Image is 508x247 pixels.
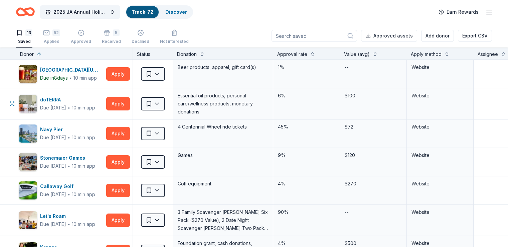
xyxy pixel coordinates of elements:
div: Callaway Golf [40,182,95,190]
button: Image for doTERRAdoTERRADue [DATE]∙10 min app [19,94,104,113]
div: 10 min app [72,104,95,111]
button: Apply [106,214,130,227]
div: Applied [43,39,60,44]
div: $72 [344,122,402,132]
span: ∙ [67,135,70,140]
div: Value (avg) [344,50,370,58]
div: $270 [344,179,402,188]
button: Add donor [421,30,454,42]
button: 13Saved [16,27,32,48]
button: Apply [106,67,130,81]
div: 52 [52,29,60,36]
span: ∙ [69,75,72,81]
div: 10 min app [72,134,95,141]
div: Due [DATE] [40,134,66,142]
button: Track· 72Discover [126,5,193,19]
div: Due [DATE] [40,220,66,228]
img: Image for Callaway Golf [19,181,37,199]
div: 4% [277,179,336,188]
div: Approval rate [277,50,307,58]
div: Website [411,123,469,131]
button: Approved assets [361,30,417,42]
button: Image for Sierra Nevada[GEOGRAPHIC_DATA][US_STATE]Due in8days∙10 min app [19,65,104,83]
div: 6% [277,91,336,100]
div: Golf equipment [177,179,269,188]
div: 10 min app [73,75,97,81]
div: Due in 8 days [40,74,68,82]
button: Not interested [160,27,189,48]
button: Image for Navy PierNavy PierDue [DATE]∙10 min app [19,124,104,143]
div: Donor [20,50,34,58]
a: Track· 72 [132,9,153,15]
img: Image for Sierra Nevada [19,65,37,83]
div: Website [411,63,469,71]
div: 90% [277,208,336,217]
div: $100 [344,91,402,100]
div: Beer products, apparel, gift card(s) [177,63,269,72]
button: 52Applied [43,27,60,48]
button: 2025 JA Annual Holiday Auction [40,5,120,19]
div: Saved [16,39,32,44]
img: Image for doTERRA [19,95,37,113]
button: Declined [132,27,149,48]
div: Website [411,208,469,216]
div: 13 [25,29,32,36]
span: 2025 JA Annual Holiday Auction [53,8,107,16]
div: Status [133,48,173,60]
button: 5Received [102,27,121,48]
div: Due [DATE] [40,104,66,112]
div: 4 Centennial Wheel ride tickets [177,122,269,132]
div: 9% [277,151,336,160]
div: 10 min app [72,163,95,169]
div: 45% [277,122,336,132]
div: Games [177,151,269,160]
button: Export CSV [458,30,492,42]
img: Image for Let's Roam [19,211,37,229]
div: -- [344,208,349,217]
div: Apply method [411,50,442,58]
div: Navy Pier [40,126,95,134]
div: Assignee [478,50,498,58]
span: ∙ [67,221,70,227]
input: Search saved [272,30,357,42]
a: Discover [165,9,187,15]
a: Earn Rewards [435,6,483,18]
img: Image for Stonemaier Games [19,153,37,171]
button: Image for Stonemaier GamesStonemaier GamesDue [DATE]∙10 min app [19,153,104,171]
div: $120 [344,151,402,160]
span: ∙ [67,105,70,110]
div: Website [411,180,469,188]
div: 5 [113,29,120,36]
div: doTERRA [40,96,95,104]
div: Due [DATE] [40,162,66,170]
div: [GEOGRAPHIC_DATA][US_STATE] [40,66,104,74]
div: 3 Family Scavenger [PERSON_NAME] Six Pack ($270 Value), 2 Date Night Scavenger [PERSON_NAME] Two ... [177,208,269,233]
button: Apply [106,97,130,110]
img: Image for Navy Pier [19,125,37,143]
button: Apply [106,155,130,169]
div: -- [344,63,349,72]
div: Donation [177,50,197,58]
div: 1% [277,63,336,72]
button: Apply [106,184,130,197]
a: Home [16,4,35,20]
div: Declined [132,39,149,44]
div: 10 min app [72,191,95,198]
span: ∙ [67,191,70,197]
div: Received [102,39,121,44]
div: Website [411,92,469,100]
div: Due [DATE] [40,190,66,198]
div: Not interested [160,39,189,44]
button: Image for Callaway GolfCallaway GolfDue [DATE]∙10 min app [19,181,104,200]
button: Approved [71,27,91,48]
div: 10 min app [72,221,95,228]
div: Stonemaier Games [40,154,95,162]
button: Apply [106,127,130,140]
div: Approved [71,39,91,44]
span: ∙ [67,163,70,169]
div: Website [411,151,469,159]
div: Let's Roam [40,212,95,220]
button: Image for Let's RoamLet's RoamDue [DATE]∙10 min app [19,211,104,230]
div: Essential oil products, personal care/wellness products, monetary donations [177,91,269,116]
